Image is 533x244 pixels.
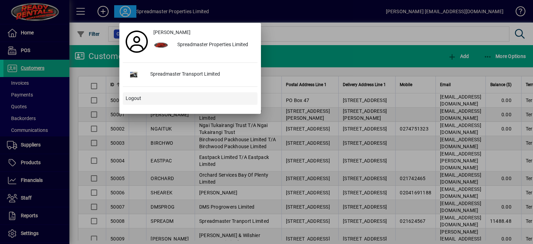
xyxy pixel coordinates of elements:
div: Spreadmaster Transport Limited [145,68,257,81]
button: Spreadmaster Properties Limited [151,39,257,51]
button: Spreadmaster Transport Limited [123,68,257,81]
button: Logout [123,92,257,105]
span: [PERSON_NAME] [153,29,191,36]
a: Profile [123,35,151,48]
div: Spreadmaster Properties Limited [172,39,257,51]
span: Logout [126,95,141,102]
a: [PERSON_NAME] [151,26,257,39]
